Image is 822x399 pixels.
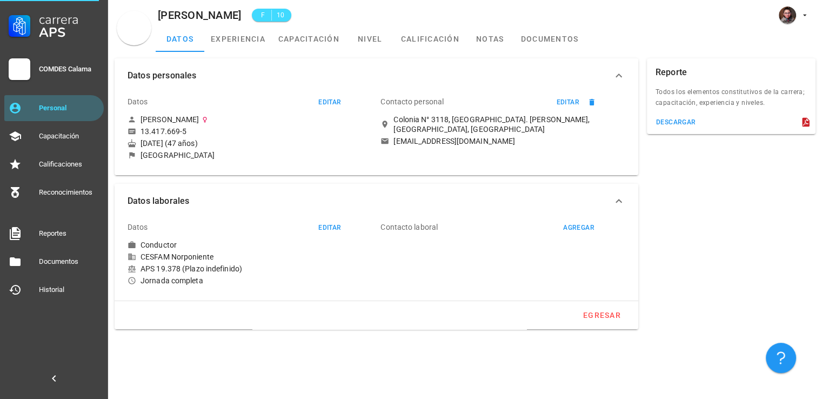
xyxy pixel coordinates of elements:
[156,26,204,52] a: datos
[39,65,99,74] div: COMDES Calama
[39,160,99,169] div: Calificaciones
[4,249,104,275] a: Documentos
[276,10,285,21] span: 10
[128,194,612,209] span: Datos laborales
[318,98,341,106] div: editar
[115,58,638,93] button: Datos personales
[313,97,346,108] button: editar
[4,95,104,121] a: Personal
[318,224,341,231] div: editar
[647,87,816,115] div: Todos los elementos constitutivos de la carrera; capacitación, experiencia y niveles.
[4,179,104,205] a: Reconocimientos
[128,68,612,83] span: Datos personales
[128,138,372,148] div: [DATE] (47 años)
[141,127,186,136] div: 13.417.669-5
[272,26,346,52] a: capacitación
[380,136,625,146] a: [EMAIL_ADDRESS][DOMAIN_NAME]
[39,285,99,294] div: Historial
[578,305,625,325] button: egresar
[39,257,99,266] div: Documentos
[380,89,444,115] div: Contacto personal
[128,252,372,262] div: CESFAM Norponiente
[558,222,599,233] button: agregar
[4,123,104,149] a: Capacitación
[393,136,515,146] div: [EMAIL_ADDRESS][DOMAIN_NAME]
[313,222,346,233] button: editar
[583,311,621,320] div: egresar
[39,26,99,39] div: APS
[551,97,584,108] button: editar
[39,188,99,197] div: Reconocimientos
[393,115,625,134] div: Colonia N° 3118, [GEOGRAPHIC_DATA]. [PERSON_NAME], [GEOGRAPHIC_DATA], [GEOGRAPHIC_DATA]
[141,115,199,124] div: [PERSON_NAME]
[39,104,99,112] div: Personal
[4,277,104,303] a: Historial
[128,264,372,274] div: APS 19.378 (Plazo indefinido)
[141,150,215,160] div: [GEOGRAPHIC_DATA]
[651,115,700,130] button: descargar
[380,115,625,134] a: Colonia N° 3118, [GEOGRAPHIC_DATA]. [PERSON_NAME], [GEOGRAPHIC_DATA], [GEOGRAPHIC_DATA]
[514,26,585,52] a: documentos
[4,221,104,247] a: Reportes
[4,151,104,177] a: Calificaciones
[39,229,99,238] div: Reportes
[117,11,151,45] div: avatar
[346,26,395,52] a: nivel
[128,89,148,115] div: Datos
[656,58,687,87] div: Reporte
[779,6,796,24] div: avatar
[466,26,514,52] a: notas
[556,98,579,106] div: editar
[128,276,372,285] div: Jornada completa
[258,10,267,21] span: F
[115,184,638,218] button: Datos laborales
[128,214,148,240] div: Datos
[395,26,466,52] a: calificación
[158,9,241,21] div: [PERSON_NAME]
[39,13,99,26] div: Carrera
[563,224,594,231] div: agregar
[141,240,177,250] div: Conductor
[380,214,438,240] div: Contacto laboral
[204,26,272,52] a: experiencia
[656,118,696,126] div: descargar
[39,132,99,141] div: Capacitación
